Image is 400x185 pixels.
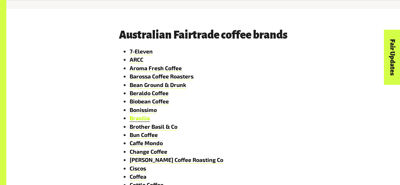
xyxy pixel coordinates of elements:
a: Bonissimo [130,106,157,114]
a: Brother Basil & Co [130,123,177,130]
a: 7-Eleven [130,48,153,55]
a: Coffea [130,173,146,180]
a: Barossa Coffee Roasters [130,73,194,80]
a: Caffe Mondo [130,139,163,147]
a: Change Coffee [130,148,167,155]
a: Aroma Fresh Coffee [130,65,182,72]
a: ARCC [130,56,143,63]
h3: Australian Fairtrade coffee brands [117,29,290,41]
a: Bun Coffee [130,131,158,139]
a: Biobean Coffee [130,98,169,105]
a: Bean Ground & Drunk [130,81,186,89]
a: Ciscos [130,165,146,172]
a: Beraldo Coffee [130,89,169,97]
a: Brasilia [130,114,150,122]
a: [PERSON_NAME] Coffee Roasting Co [130,156,223,163]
